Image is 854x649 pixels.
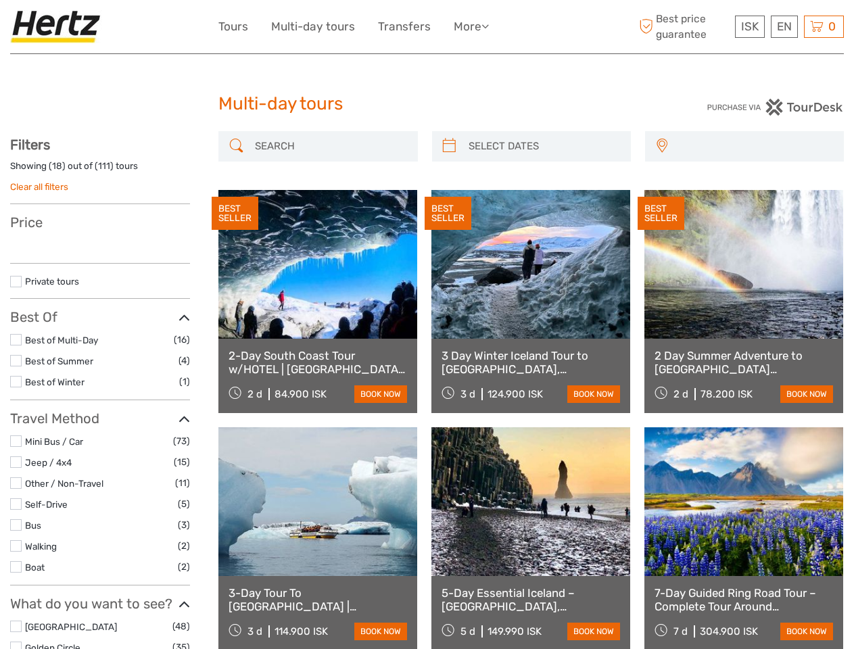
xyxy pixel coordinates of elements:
[271,17,355,37] a: Multi-day tours
[25,541,57,552] a: Walking
[638,197,684,231] div: BEST SELLER
[700,625,758,638] div: 304.900 ISK
[10,410,190,427] h3: Travel Method
[25,457,72,468] a: Jeep / 4x4
[52,160,62,172] label: 18
[212,197,258,231] div: BEST SELLER
[25,562,45,573] a: Boat
[741,20,759,33] span: ISK
[10,160,190,181] div: Showing ( ) out of ( ) tours
[780,623,833,640] a: book now
[179,353,190,368] span: (4)
[567,623,620,640] a: book now
[25,621,117,632] a: [GEOGRAPHIC_DATA]
[378,17,431,37] a: Transfers
[178,538,190,554] span: (2)
[25,520,41,531] a: Bus
[229,349,407,377] a: 2-Day South Coast Tour w/HOTEL | [GEOGRAPHIC_DATA], [GEOGRAPHIC_DATA], [GEOGRAPHIC_DATA] & Waterf...
[25,436,83,447] a: Mini Bus / Car
[178,517,190,533] span: (3)
[673,625,688,638] span: 7 d
[488,625,542,638] div: 149.990 ISK
[25,356,93,366] a: Best of Summer
[25,276,79,287] a: Private tours
[247,388,262,400] span: 2 d
[701,388,753,400] div: 78.200 ISK
[771,16,798,38] div: EN
[354,623,407,640] a: book now
[25,478,103,489] a: Other / Non-Travel
[442,349,620,377] a: 3 Day Winter Iceland Tour to [GEOGRAPHIC_DATA], [GEOGRAPHIC_DATA], [GEOGRAPHIC_DATA] and [GEOGRAP...
[172,619,190,634] span: (48)
[10,137,50,153] strong: Filters
[463,135,624,158] input: SELECT DATES
[636,11,732,41] span: Best price guarantee
[178,559,190,575] span: (2)
[10,309,190,325] h3: Best Of
[10,10,106,43] img: Hertz
[175,475,190,491] span: (11)
[655,349,833,377] a: 2 Day Summer Adventure to [GEOGRAPHIC_DATA] [GEOGRAPHIC_DATA], Glacier Hiking, [GEOGRAPHIC_DATA],...
[567,385,620,403] a: book now
[707,99,844,116] img: PurchaseViaTourDesk.png
[173,433,190,449] span: (73)
[460,388,475,400] span: 3 d
[174,332,190,347] span: (16)
[10,181,68,192] a: Clear all filters
[178,496,190,512] span: (5)
[354,385,407,403] a: book now
[179,374,190,389] span: (1)
[218,17,248,37] a: Tours
[250,135,410,158] input: SEARCH
[10,596,190,612] h3: What do you want to see?
[247,625,262,638] span: 3 d
[826,20,838,33] span: 0
[655,586,833,614] a: 7-Day Guided Ring Road Tour – Complete Tour Around [GEOGRAPHIC_DATA]
[174,454,190,470] span: (15)
[425,197,471,231] div: BEST SELLER
[25,335,98,345] a: Best of Multi-Day
[218,93,636,115] h1: Multi-day tours
[454,17,489,37] a: More
[25,499,68,510] a: Self-Drive
[98,160,110,172] label: 111
[25,377,85,387] a: Best of Winter
[780,385,833,403] a: book now
[275,625,328,638] div: 114.900 ISK
[488,388,543,400] div: 124.900 ISK
[229,586,407,614] a: 3-Day Tour To [GEOGRAPHIC_DATA] | [GEOGRAPHIC_DATA], [GEOGRAPHIC_DATA], [GEOGRAPHIC_DATA] & Glaci...
[275,388,327,400] div: 84.900 ISK
[460,625,475,638] span: 5 d
[10,214,190,231] h3: Price
[442,586,620,614] a: 5-Day Essential Iceland – [GEOGRAPHIC_DATA], [GEOGRAPHIC_DATA], Optional Ice Cave tour, [GEOGRAPH...
[673,388,688,400] span: 2 d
